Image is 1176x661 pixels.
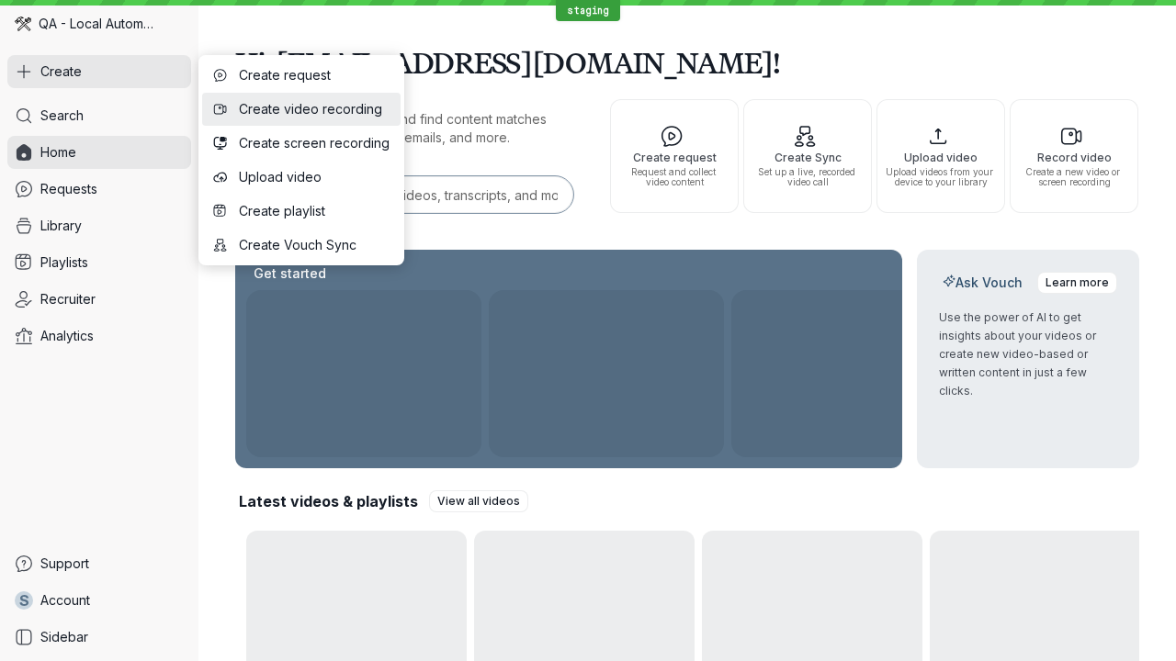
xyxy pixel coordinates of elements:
[40,106,84,125] span: Search
[239,134,390,152] span: Create screen recording
[40,62,82,81] span: Create
[876,99,1005,213] button: Upload videoUpload videos from your device to your library
[202,195,401,228] button: Create playlist
[239,168,390,186] span: Upload video
[235,110,577,147] p: Search for any keywords and find content matches through transcriptions, user emails, and more.
[610,99,739,213] button: Create requestRequest and collect video content
[40,290,96,308] span: Recruiter
[939,308,1117,400] p: Use the power of AI to get insights about your videos or create new video-based or written conten...
[239,236,390,254] span: Create Vouch Sync
[15,16,31,32] img: QA - Local Automation avatar
[7,246,191,279] a: Playlists
[239,491,418,511] h2: Latest videos & playlists
[1010,99,1138,213] button: Record videoCreate a new video or screen recording
[1037,272,1117,294] a: Learn more
[939,274,1026,292] h2: Ask Vouch
[752,167,864,187] span: Set up a live, recorded video call
[7,7,191,40] div: QA - Local Automation
[19,591,29,610] span: s
[202,93,401,126] button: Create video recording
[7,209,191,242] a: Library
[239,66,390,84] span: Create request
[40,327,94,345] span: Analytics
[239,100,390,118] span: Create video recording
[40,180,97,198] span: Requests
[202,59,401,92] button: Create request
[437,492,520,510] span: View all videos
[250,264,330,283] h2: Get started
[7,55,191,88] button: Create
[235,37,1139,88] h1: Hi, [EMAIL_ADDRESS][DOMAIN_NAME]!
[885,151,997,163] span: Upload video
[7,99,191,132] a: Search
[885,167,997,187] span: Upload videos from your device to your library
[1018,167,1130,187] span: Create a new video or screen recording
[40,143,76,162] span: Home
[239,202,390,220] span: Create playlist
[7,319,191,353] a: Analytics
[7,547,191,580] a: Support
[429,490,528,512] a: View all videos
[40,555,89,573] span: Support
[40,628,88,646] span: Sidebar
[7,584,191,617] a: sAccount
[1046,274,1109,292] span: Learn more
[202,229,401,262] button: Create Vouch Sync
[7,621,191,654] a: Sidebar
[7,136,191,169] a: Home
[752,151,864,163] span: Create Sync
[743,99,872,213] button: Create SyncSet up a live, recorded video call
[39,15,156,33] span: QA - Local Automation
[202,161,401,194] button: Upload video
[7,283,191,316] a: Recruiter
[1018,151,1130,163] span: Record video
[618,167,730,187] span: Request and collect video content
[40,253,88,272] span: Playlists
[7,173,191,206] a: Requests
[40,591,90,610] span: Account
[618,151,730,163] span: Create request
[40,217,82,235] span: Library
[202,127,401,160] button: Create screen recording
